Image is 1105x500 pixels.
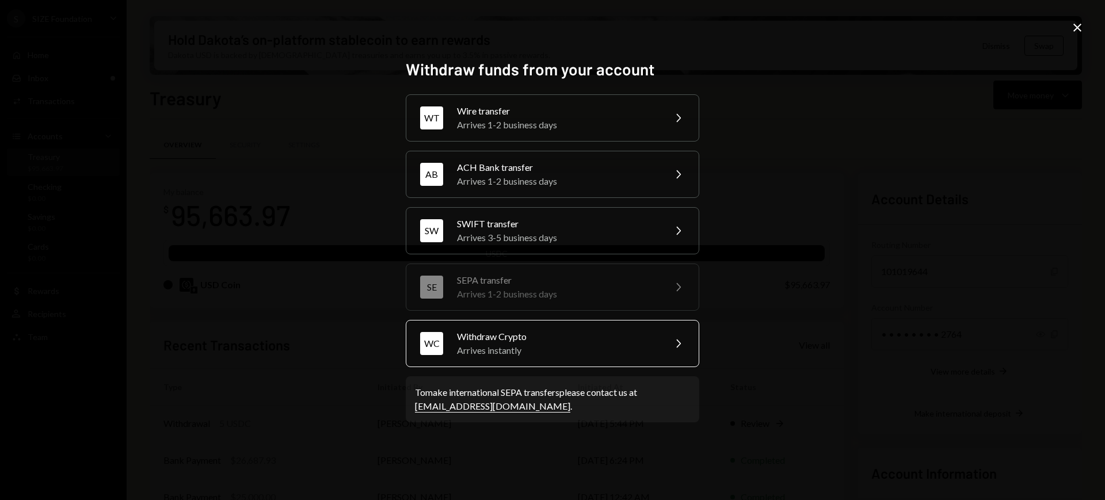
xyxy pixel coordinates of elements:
div: SEPA transfer [457,273,657,287]
div: Wire transfer [457,104,657,118]
button: ABACH Bank transferArrives 1-2 business days [406,151,699,198]
div: To make international SEPA transfers please contact us at . [415,386,690,413]
div: Arrives 1-2 business days [457,118,657,132]
div: Arrives instantly [457,343,657,357]
div: Withdraw Crypto [457,330,657,343]
div: SW [420,219,443,242]
div: AB [420,163,443,186]
div: Arrives 1-2 business days [457,287,657,301]
div: Arrives 1-2 business days [457,174,657,188]
div: SWIFT transfer [457,217,657,231]
div: SE [420,276,443,299]
button: WTWire transferArrives 1-2 business days [406,94,699,142]
button: SESEPA transferArrives 1-2 business days [406,264,699,311]
div: WC [420,332,443,355]
h2: Withdraw funds from your account [406,58,699,81]
button: SWSWIFT transferArrives 3-5 business days [406,207,699,254]
a: [EMAIL_ADDRESS][DOMAIN_NAME] [415,400,570,413]
div: Arrives 3-5 business days [457,231,657,245]
div: WT [420,106,443,129]
button: WCWithdraw CryptoArrives instantly [406,320,699,367]
div: ACH Bank transfer [457,161,657,174]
